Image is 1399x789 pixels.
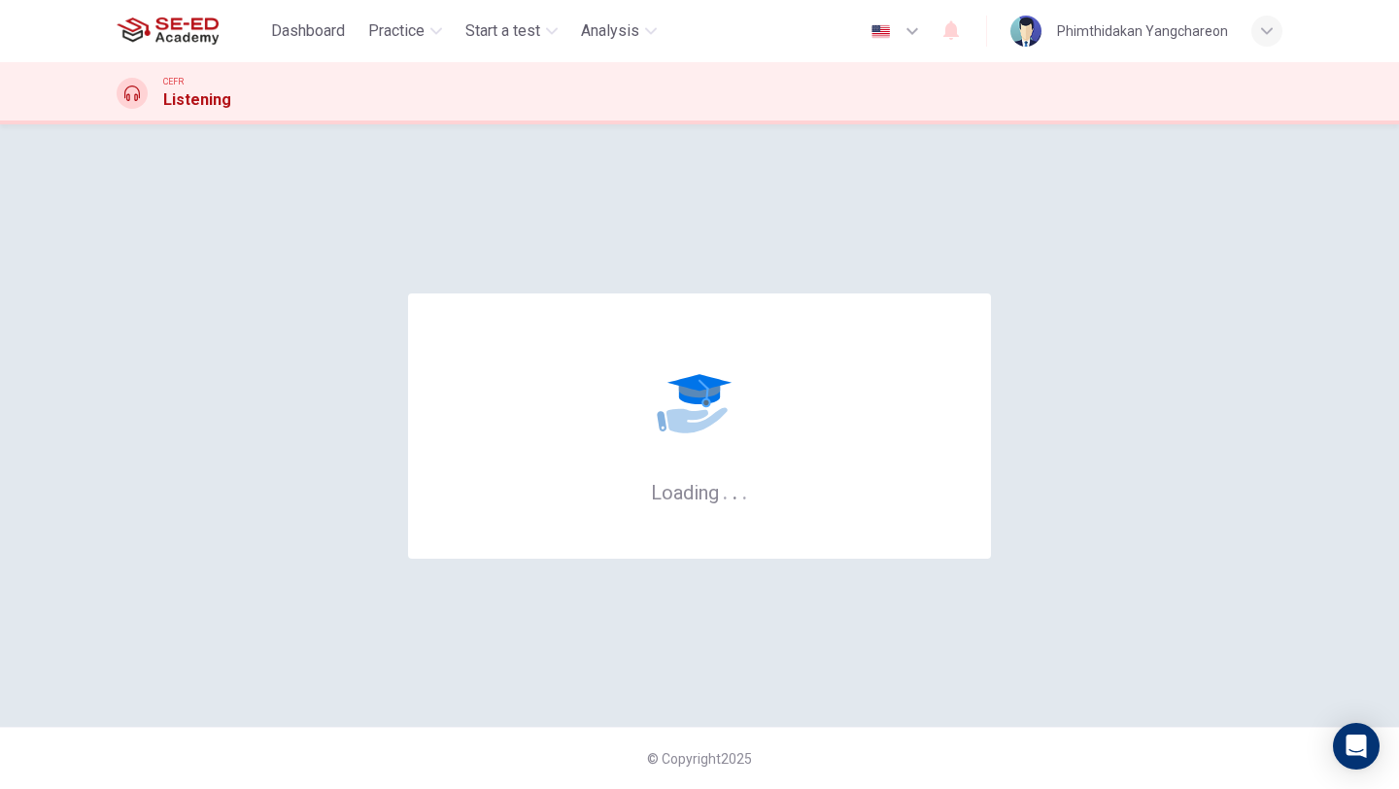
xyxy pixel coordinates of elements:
[117,12,263,51] a: SE-ED Academy logo
[1333,723,1380,770] div: Open Intercom Messenger
[722,474,729,506] h6: .
[651,479,748,504] h6: Loading
[573,14,665,49] button: Analysis
[163,75,184,88] span: CEFR
[1010,16,1041,47] img: Profile picture
[163,88,231,112] h1: Listening
[869,24,893,39] img: en
[732,474,738,506] h6: .
[647,751,752,767] span: © Copyright 2025
[360,14,450,49] button: Practice
[117,12,219,51] img: SE-ED Academy logo
[1057,19,1228,43] div: Phimthidakan Yangchareon
[581,19,639,43] span: Analysis
[263,14,353,49] button: Dashboard
[271,19,345,43] span: Dashboard
[368,19,425,43] span: Practice
[465,19,540,43] span: Start a test
[741,474,748,506] h6: .
[458,14,565,49] button: Start a test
